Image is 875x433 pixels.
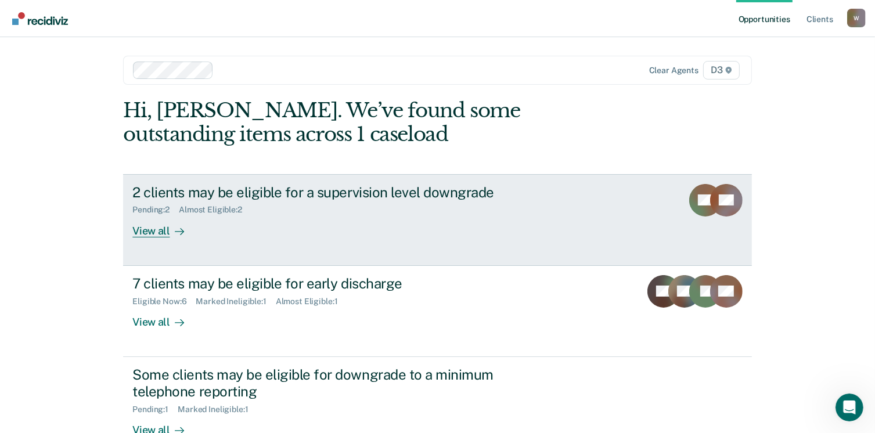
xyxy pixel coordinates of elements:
[836,394,863,421] iframe: Intercom live chat
[132,297,196,306] div: Eligible Now : 6
[132,275,540,292] div: 7 clients may be eligible for early discharge
[123,99,626,146] div: Hi, [PERSON_NAME]. We’ve found some outstanding items across 1 caseload
[123,266,751,357] a: 7 clients may be eligible for early dischargeEligible Now:6Marked Ineligible:1Almost Eligible:1Vi...
[132,405,178,414] div: Pending : 1
[123,174,751,266] a: 2 clients may be eligible for a supervision level downgradePending:2Almost Eligible:2View all
[178,405,257,414] div: Marked Ineligible : 1
[649,66,698,75] div: Clear agents
[132,215,197,237] div: View all
[132,366,540,400] div: Some clients may be eligible for downgrade to a minimum telephone reporting
[703,61,740,80] span: D3
[847,9,866,27] div: W
[276,297,347,306] div: Almost Eligible : 1
[847,9,866,27] button: Profile dropdown button
[179,205,251,215] div: Almost Eligible : 2
[196,297,275,306] div: Marked Ineligible : 1
[132,184,540,201] div: 2 clients may be eligible for a supervision level downgrade
[132,205,179,215] div: Pending : 2
[12,12,68,25] img: Recidiviz
[132,306,197,329] div: View all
